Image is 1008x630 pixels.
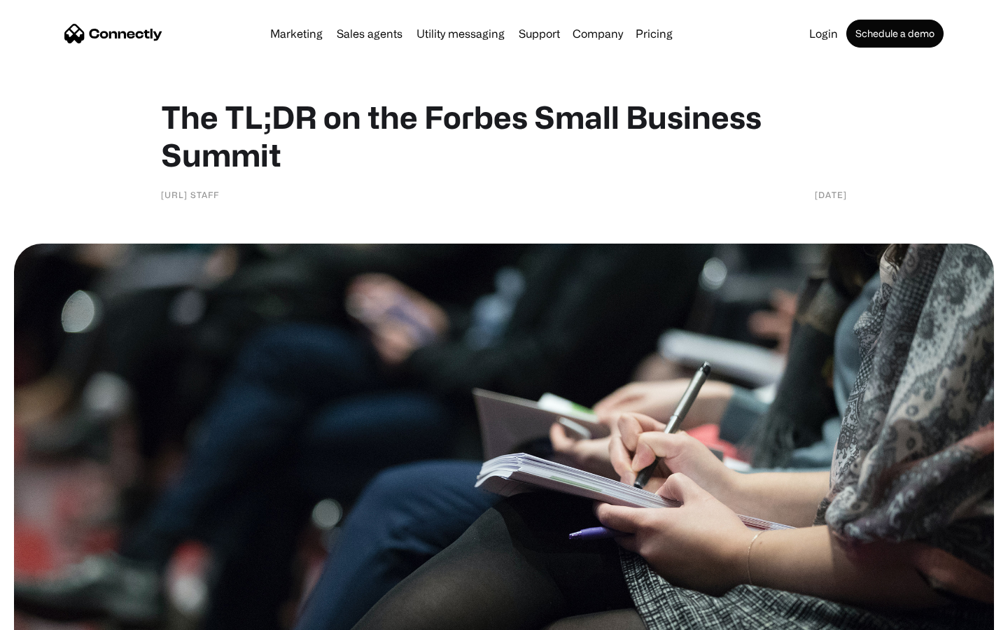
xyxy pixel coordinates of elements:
[513,28,566,39] a: Support
[815,188,847,202] div: [DATE]
[411,28,510,39] a: Utility messaging
[630,28,678,39] a: Pricing
[265,28,328,39] a: Marketing
[28,605,84,625] ul: Language list
[331,28,408,39] a: Sales agents
[846,20,944,48] a: Schedule a demo
[161,188,219,202] div: [URL] Staff
[573,24,623,43] div: Company
[14,605,84,625] aside: Language selected: English
[161,98,847,174] h1: The TL;DR on the Forbes Small Business Summit
[804,28,843,39] a: Login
